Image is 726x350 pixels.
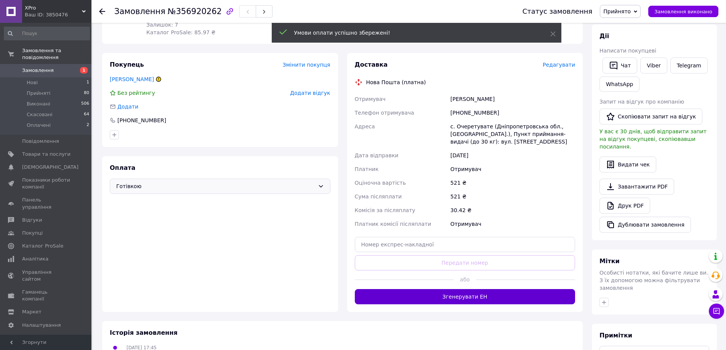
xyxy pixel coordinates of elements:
[603,58,637,74] button: Чат
[599,77,639,92] a: WhatsApp
[4,27,90,40] input: Пошук
[599,217,691,233] button: Дублювати замовлення
[114,7,165,16] span: Замовлення
[22,289,71,302] span: Гаманець компанії
[599,270,708,291] span: Особисті нотатки, які бачите лише ви. З їх допомогою можна фільтрувати замовлення
[449,203,577,217] div: 30.42 ₴
[117,117,167,124] div: [PHONE_NUMBER]
[355,237,575,252] input: Номер експрес-накладної
[117,104,138,110] span: Додати
[640,58,667,74] a: Viber
[22,243,63,249] span: Каталог ProSale
[599,179,674,195] a: Завантажити PDF
[522,8,593,15] div: Статус замовлення
[87,122,89,129] span: 2
[449,120,577,149] div: с. Очеретувате (Дніпропетровська обл., [GEOGRAPHIC_DATA].), Пункт приймання-видачі (до 30 кг): ву...
[599,48,656,54] span: Написати покупцеві
[22,230,43,237] span: Покупці
[449,217,577,231] div: Отримувач
[110,164,135,171] span: Оплата
[709,304,724,319] button: Чат з покупцем
[449,190,577,203] div: 521 ₴
[364,78,428,86] div: Нова Пошта (платна)
[355,123,375,129] span: Адреса
[27,122,51,129] span: Оплачені
[454,276,476,283] span: або
[283,62,330,68] span: Змінити покупця
[27,90,50,97] span: Прийняті
[22,322,61,329] span: Налаштування
[27,111,53,118] span: Скасовані
[99,8,105,15] div: Повернутися назад
[355,61,388,68] span: Доставка
[22,67,54,74] span: Замовлення
[355,207,415,213] span: Комісія за післяплату
[22,256,48,262] span: Аналітика
[116,182,315,190] span: Готівкою
[449,176,577,190] div: 521 ₴
[355,96,386,102] span: Отримувач
[84,90,89,97] span: 80
[603,8,631,14] span: Прийнято
[117,90,155,96] span: Без рейтингу
[22,308,42,315] span: Маркет
[543,62,575,68] span: Редагувати
[290,90,330,96] span: Додати відгук
[22,177,71,190] span: Показники роботи компанії
[25,11,91,18] div: Ваш ID: 3850476
[355,180,406,186] span: Оціночна вартість
[599,109,702,125] button: Скопіювати запит на відгук
[110,61,144,68] span: Покупець
[22,269,71,283] span: Управління сайтом
[670,58,708,74] a: Telegram
[25,5,82,11] span: XPro
[449,149,577,162] div: [DATE]
[355,110,414,116] span: Телефон отримувача
[87,79,89,86] span: 1
[449,162,577,176] div: Отримувач
[355,166,379,172] span: Платник
[110,76,154,82] a: [PERSON_NAME]
[81,101,89,107] span: 506
[168,7,222,16] span: №356920262
[294,29,531,37] div: Умови оплати успішно збережені!
[449,92,577,106] div: [PERSON_NAME]
[355,221,431,227] span: Платник комісії післяплати
[84,111,89,118] span: 64
[22,138,59,145] span: Повідомлення
[654,9,712,14] span: Замовлення виконано
[599,128,707,150] span: У вас є 30 днів, щоб відправити запит на відгук покупцеві, скопіювавши посилання.
[355,152,399,158] span: Дата відправки
[599,198,650,214] a: Друк PDF
[599,332,632,339] span: Примітки
[648,6,718,17] button: Замовлення виконано
[599,99,684,105] span: Запит на відгук про компанію
[599,157,656,173] button: Видати чек
[449,106,577,120] div: [PHONE_NUMBER]
[80,67,88,74] span: 1
[355,289,575,304] button: Згенерувати ЕН
[110,329,178,336] span: Історія замовлення
[355,193,402,200] span: Сума післяплати
[146,29,215,35] span: Каталог ProSale: 85.97 ₴
[146,22,178,28] span: Залишок: 7
[22,217,42,224] span: Відгуки
[22,164,79,171] span: [DEMOGRAPHIC_DATA]
[599,32,609,40] span: Дії
[27,79,38,86] span: Нові
[599,257,620,265] span: Мітки
[22,197,71,210] span: Панель управління
[22,47,91,61] span: Замовлення та повідомлення
[27,101,50,107] span: Виконані
[22,151,71,158] span: Товари та послуги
